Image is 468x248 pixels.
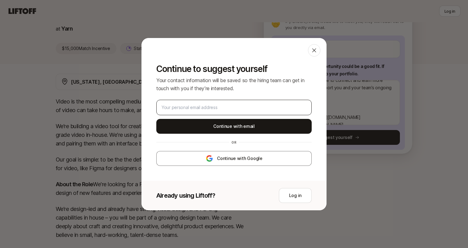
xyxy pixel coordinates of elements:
[156,191,215,200] p: Already using Liftoff?
[156,151,312,166] button: Continue with Google
[229,140,239,145] div: or
[156,119,312,134] button: Continue with email
[156,64,312,74] p: Continue to suggest yourself
[156,76,312,92] p: Your contact information will be saved so the hiring team can get in touch with you if they’re in...
[206,155,213,162] img: google-logo
[279,188,312,203] button: Log in
[162,104,306,111] input: Your personal email address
